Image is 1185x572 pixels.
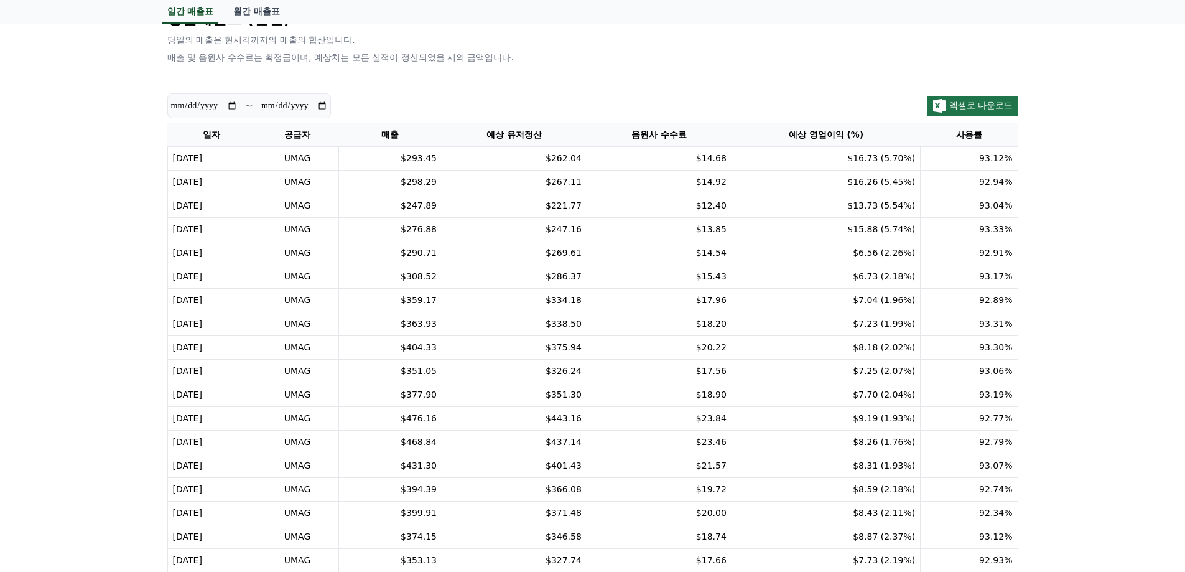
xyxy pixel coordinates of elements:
td: $19.72 [587,478,732,502]
td: UMAG [256,241,338,265]
span: Home [32,413,53,423]
td: UMAG [256,360,338,383]
td: [DATE] [167,525,256,549]
span: 엑셀로 다운로드 [949,100,1013,110]
td: 93.12% [921,147,1018,171]
th: 일자 [167,123,256,147]
td: $23.84 [587,407,732,431]
td: 93.33% [921,218,1018,241]
th: 예상 유저정산 [442,123,587,147]
td: $351.30 [442,383,587,407]
td: $221.77 [442,194,587,218]
td: 93.19% [921,383,1018,407]
td: $9.19 (1.93%) [732,407,920,431]
td: $401.43 [442,454,587,478]
td: $269.61 [442,241,587,265]
td: UMAG [256,525,338,549]
td: $399.91 [338,502,442,525]
td: $371.48 [442,502,587,525]
td: $17.56 [587,360,732,383]
td: 93.17% [921,265,1018,289]
td: $6.56 (2.26%) [732,241,920,265]
td: $394.39 [338,478,442,502]
td: UMAG [256,336,338,360]
td: 93.07% [921,454,1018,478]
td: $15.88 (5.74%) [732,218,920,241]
td: 93.04% [921,194,1018,218]
td: UMAG [256,194,338,218]
th: 사용률 [921,123,1018,147]
td: $374.15 [338,525,442,549]
td: $308.52 [338,265,442,289]
td: $346.58 [442,525,587,549]
td: 93.31% [921,312,1018,336]
th: 음원사 수수료 [587,123,732,147]
td: $276.88 [338,218,442,241]
td: $290.71 [338,241,442,265]
td: $326.24 [442,360,587,383]
td: $17.96 [587,289,732,312]
td: [DATE] [167,289,256,312]
td: $247.89 [338,194,442,218]
td: [DATE] [167,407,256,431]
td: $298.29 [338,171,442,194]
td: 92.89% [921,289,1018,312]
td: [DATE] [167,265,256,289]
td: $8.43 (2.11%) [732,502,920,525]
td: 93.30% [921,336,1018,360]
td: $247.16 [442,218,587,241]
p: 당일의 매출은 현시각까지의 매출의 합산입니다. [167,34,1018,46]
td: $6.73 (2.18%) [732,265,920,289]
button: 엑셀로 다운로드 [927,96,1018,116]
td: [DATE] [167,336,256,360]
td: UMAG [256,478,338,502]
td: $8.31 (1.93%) [732,454,920,478]
td: $12.40 [587,194,732,218]
td: [DATE] [167,147,256,171]
td: $286.37 [442,265,587,289]
td: 93.06% [921,360,1018,383]
a: Settings [160,395,239,426]
td: $366.08 [442,478,587,502]
td: UMAG [256,454,338,478]
td: 93.12% [921,525,1018,549]
td: UMAG [256,407,338,431]
td: $468.84 [338,431,442,454]
td: $431.30 [338,454,442,478]
td: $359.17 [338,289,442,312]
td: $375.94 [442,336,587,360]
td: 92.77% [921,407,1018,431]
td: $16.73 (5.70%) [732,147,920,171]
td: $334.18 [442,289,587,312]
td: UMAG [256,147,338,171]
td: $437.14 [442,431,587,454]
td: $8.26 (1.76%) [732,431,920,454]
td: [DATE] [167,454,256,478]
td: $18.20 [587,312,732,336]
td: $267.11 [442,171,587,194]
td: $16.26 (5.45%) [732,171,920,194]
td: [DATE] [167,241,256,265]
td: 92.74% [921,478,1018,502]
td: $20.22 [587,336,732,360]
td: UMAG [256,383,338,407]
a: Home [4,395,82,426]
td: $14.92 [587,171,732,194]
td: $476.16 [338,407,442,431]
td: 92.94% [921,171,1018,194]
p: 매출 및 음원사 수수료는 확정금이며, 예상치는 모든 실적이 정산되었을 시의 금액입니다. [167,51,1018,63]
td: $377.90 [338,383,442,407]
th: 매출 [338,123,442,147]
td: [DATE] [167,383,256,407]
td: UMAG [256,171,338,194]
td: $7.04 (1.96%) [732,289,920,312]
td: [DATE] [167,218,256,241]
td: UMAG [256,312,338,336]
td: $7.23 (1.99%) [732,312,920,336]
th: 예상 영업이익 (%) [732,123,920,147]
td: $18.90 [587,383,732,407]
td: $338.50 [442,312,587,336]
td: [DATE] [167,478,256,502]
span: Settings [184,413,215,423]
td: [DATE] [167,360,256,383]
